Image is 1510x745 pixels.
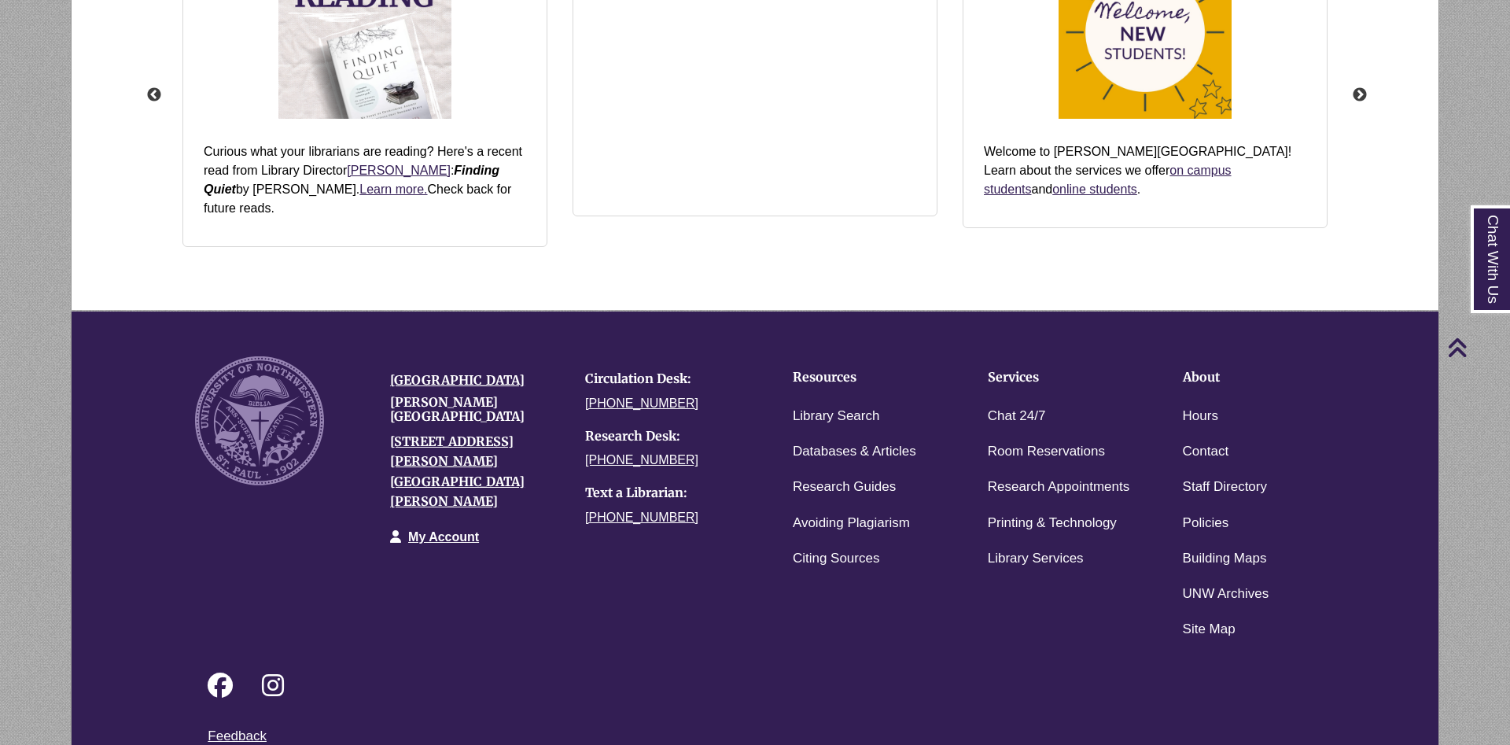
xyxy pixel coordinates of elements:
a: Library Services [988,548,1084,570]
img: UNW seal [195,356,323,485]
a: Library Search [793,405,880,428]
h4: Resources [793,371,939,385]
button: Previous [146,87,162,103]
a: Printing & Technology [988,512,1117,535]
a: [PERSON_NAME] [347,164,451,177]
h4: [PERSON_NAME][GEOGRAPHIC_DATA] [390,396,562,423]
a: Feedback [208,728,267,743]
a: Learn more. [359,183,427,196]
a: [PHONE_NUMBER] [585,511,698,524]
a: Back to Top [1447,337,1506,358]
a: [PHONE_NUMBER] [585,396,698,410]
a: UNW Archives [1183,583,1269,606]
i: Follow on Facebook [208,673,233,698]
i: Follow on Instagram [262,673,284,698]
a: Hours [1183,405,1218,428]
h4: About [1183,371,1329,385]
a: Citing Sources [793,548,880,570]
h4: Research Desk: [585,430,757,444]
a: Databases & Articles [793,441,916,463]
a: online students [1052,183,1137,196]
a: Policies [1183,512,1229,535]
a: [PHONE_NUMBER] [585,453,698,467]
a: Room Reservations [988,441,1105,463]
p: Curious what your librarians are reading? Here's a recent read from Library Director : by [PERSON... [204,142,526,218]
a: [GEOGRAPHIC_DATA] [390,372,525,388]
h4: Services [988,371,1134,385]
a: Chat 24/7 [988,405,1046,428]
a: Site Map [1183,618,1236,641]
button: Next [1352,87,1368,103]
a: [STREET_ADDRESS][PERSON_NAME][GEOGRAPHIC_DATA][PERSON_NAME] [390,433,525,510]
a: Research Appointments [988,476,1130,499]
a: Avoiding Plagiarism [793,512,910,535]
a: Research Guides [793,476,896,499]
p: Welcome to [PERSON_NAME][GEOGRAPHIC_DATA]! Learn about the services we offer and . [984,142,1306,199]
h4: Circulation Desk: [585,372,757,386]
a: Staff Directory [1183,476,1267,499]
h4: Text a Librarian: [585,486,757,500]
a: Building Maps [1183,548,1267,570]
a: My Account [408,530,479,544]
a: Contact [1183,441,1229,463]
